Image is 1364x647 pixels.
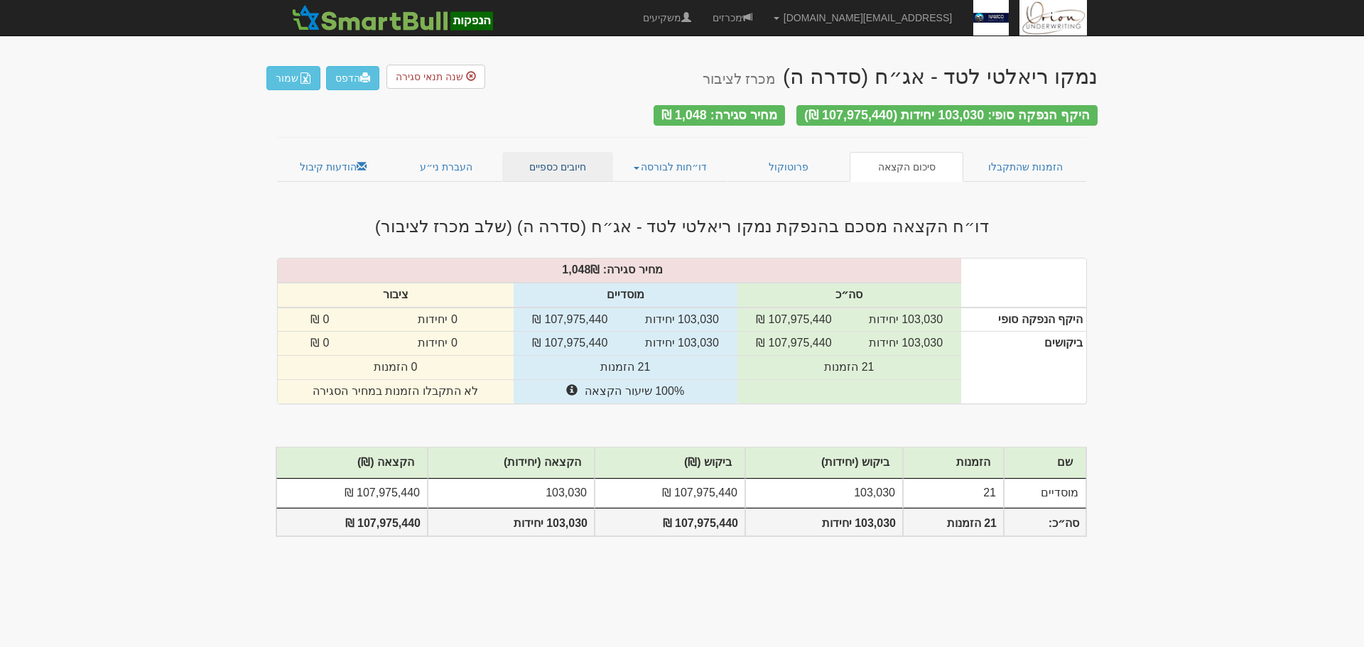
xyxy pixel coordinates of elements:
th: 21 הזמנות [903,508,1004,537]
th: 103,030 יחידות [745,508,903,537]
img: excel-file-white.png [300,72,311,84]
small: מכרז לציבור [703,71,776,87]
th: היקף הנפקה סופי [961,308,1086,332]
td: 103,030 יחידות [627,332,737,356]
a: הזמנות שהתקבלו [963,152,1087,182]
th: ביקוש (יחידות) [745,447,903,479]
td: 103,030 [745,479,903,508]
td: 107,975,440 ₪ [276,479,428,508]
th: סה״כ [737,283,961,308]
td: 107,975,440 ₪ [737,308,850,332]
td: 0 יחידות [362,332,514,356]
td: 21 הזמנות [737,356,961,380]
th: הזמנות [903,447,1004,479]
td: 103,030 [428,479,595,508]
th: ציבור [278,283,514,308]
span: שנה תנאי סגירה [396,71,463,82]
div: מחיר סגירה: 1,048 ₪ [654,105,785,126]
h3: דו״ח הקצאה מסכם בהנפקת נמקו ריאלטי לטד - אג״ח (סדרה ה) (שלב מכרז לציבור) [266,217,1098,236]
td: 103,030 יחידות [850,308,961,332]
th: 107,975,440 ₪ [595,508,745,537]
a: חיובים כספיים [502,152,613,182]
div: היקף הנפקה סופי: 103,030 יחידות (107,975,440 ₪) [796,105,1098,126]
a: הודעות קיבול [277,152,390,182]
a: הדפס [326,66,379,90]
td: מוסדיים [1004,479,1086,508]
td: 107,975,440 ₪ [737,332,850,356]
th: ביקוש (₪) [595,447,745,479]
td: 103,030 יחידות [850,332,961,356]
button: שמור [266,66,320,90]
td: 103,030 יחידות [627,308,737,332]
div: ₪ [271,262,968,278]
td: 107,975,440 ₪ [514,308,627,332]
td: 0 יחידות [362,308,514,332]
th: מוסדיים [514,283,737,308]
strong: מחיר סגירה: [603,263,663,276]
th: סה״כ: [1004,508,1086,537]
button: שנה תנאי סגירה [386,65,485,89]
td: 0 ₪ [278,308,362,332]
td: 107,975,440 ₪ [514,332,627,356]
th: הקצאה (₪) [276,447,428,479]
th: 107,975,440 ₪ [276,508,428,537]
a: סיכום הקצאה [850,152,964,182]
a: העברת ני״ע [390,152,503,182]
a: דו״חות לבורסה [613,152,728,182]
td: 0 הזמנות [278,356,514,380]
td: 100% שיעור הקצאה [514,380,737,403]
td: לא התקבלו הזמנות במחיר הסגירה [278,380,514,403]
th: ביקושים [961,332,1086,403]
div: נמקו ריאלטי לטד - אג״ח (סדרה ה) [703,65,1098,88]
th: 103,030 יחידות [428,508,595,537]
td: 21 הזמנות [514,356,737,380]
span: 1,048 [562,263,590,276]
td: 21 [903,479,1004,508]
th: שם [1004,447,1086,479]
td: 107,975,440 ₪ [595,479,745,508]
th: הקצאה (יחידות) [428,447,595,479]
a: פרוטוקול [727,152,850,182]
td: 0 ₪ [278,332,362,356]
img: SmartBull Logo [288,4,497,32]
